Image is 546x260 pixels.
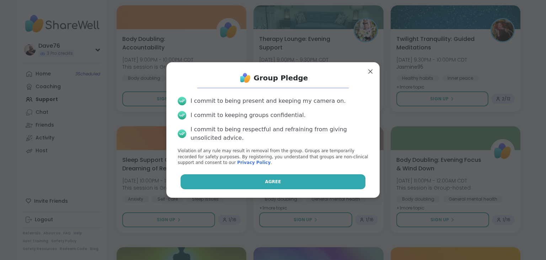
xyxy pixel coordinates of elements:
a: Privacy Policy [237,160,271,165]
div: I commit to keeping groups confidential. [191,111,306,120]
img: ShareWell Logo [238,71,252,85]
div: I commit to being respectful and refraining from giving unsolicited advice. [191,125,368,142]
p: Violation of any rule may result in removal from the group. Groups are temporarily recorded for s... [178,148,368,166]
button: Agree [181,174,366,189]
div: I commit to being present and keeping my camera on. [191,97,346,105]
span: Agree [265,179,281,185]
h1: Group Pledge [254,73,308,83]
